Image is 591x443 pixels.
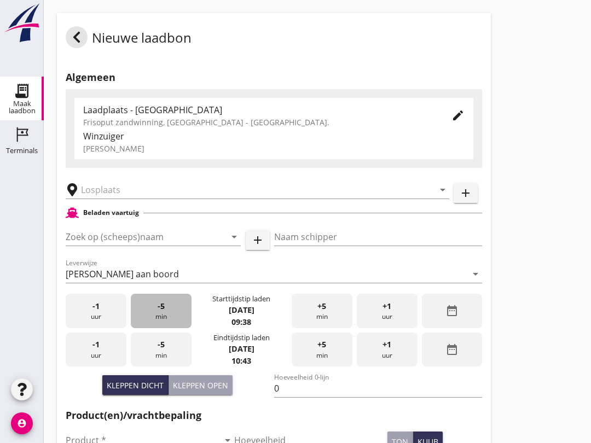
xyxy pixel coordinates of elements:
[292,333,352,367] div: min
[83,143,465,154] div: [PERSON_NAME]
[317,300,326,312] span: +5
[251,234,264,247] i: add
[83,116,434,128] div: Frisoput zandwinning, [GEOGRAPHIC_DATA] - [GEOGRAPHIC_DATA].
[445,343,459,356] i: date_range
[213,333,270,343] div: Eindtijdstip laden
[274,228,483,246] input: Naam schipper
[436,183,449,196] i: arrow_drop_down
[2,3,42,43] img: logo-small.a267ee39.svg
[229,305,254,315] strong: [DATE]
[131,333,192,367] div: min
[102,375,169,395] button: Kleppen dicht
[66,408,482,423] h2: Product(en)/vrachtbepaling
[158,300,165,312] span: -5
[81,181,419,199] input: Losplaats
[92,300,100,312] span: -1
[83,208,139,218] h2: Beladen vaartuig
[231,317,251,327] strong: 09:38
[66,228,210,246] input: Zoek op (scheeps)naam
[66,26,192,53] div: Nieuwe laadbon
[66,70,482,85] h2: Algemeen
[92,339,100,351] span: -1
[357,294,418,328] div: uur
[66,333,126,367] div: uur
[83,130,465,143] div: Winzuiger
[317,339,326,351] span: +5
[173,380,228,391] div: Kleppen open
[212,294,270,304] div: Starttijdstip laden
[169,375,233,395] button: Kleppen open
[66,269,179,279] div: [PERSON_NAME] aan boord
[228,230,241,243] i: arrow_drop_down
[107,380,164,391] div: Kleppen dicht
[383,300,391,312] span: +1
[292,294,352,328] div: min
[66,294,126,328] div: uur
[357,333,418,367] div: uur
[445,304,459,317] i: date_range
[231,355,251,366] strong: 10:43
[131,294,192,328] div: min
[383,339,391,351] span: +1
[83,103,434,116] div: Laadplaats - [GEOGRAPHIC_DATA]
[469,267,482,281] i: arrow_drop_down
[459,186,472,200] i: add
[6,147,38,154] div: Terminals
[274,380,483,397] input: Hoeveelheid 0-lijn
[158,339,165,351] span: -5
[451,109,465,122] i: edit
[229,343,254,354] strong: [DATE]
[11,412,33,434] i: account_circle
